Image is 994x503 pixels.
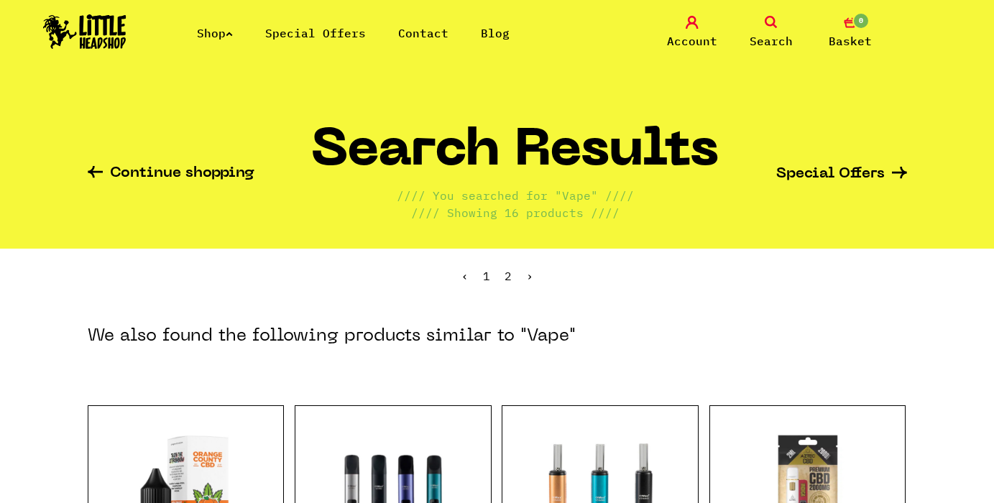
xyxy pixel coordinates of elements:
a: « Previous [461,269,469,283]
span: 0 [852,12,870,29]
span: Basket [829,32,872,50]
a: 1 [483,269,490,283]
span: 2 [505,269,512,283]
h3: We also found the following products similar to "Vape" [88,325,576,348]
a: Continue shopping [88,166,254,183]
a: 0 Basket [814,16,886,50]
img: Little Head Shop Logo [43,14,126,49]
a: Contact [398,26,448,40]
h1: Search Results [311,127,719,187]
p: //// Showing 16 products //// [411,204,620,221]
a: Shop [197,26,233,40]
p: //// You searched for "Vape" //// [397,187,634,204]
span: Search [750,32,793,50]
a: Blog [481,26,510,40]
li: Next » [526,270,533,282]
a: Special Offers [776,167,907,182]
span: Account [667,32,717,50]
span: › [526,269,533,283]
a: Search [735,16,807,50]
a: Special Offers [265,26,366,40]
